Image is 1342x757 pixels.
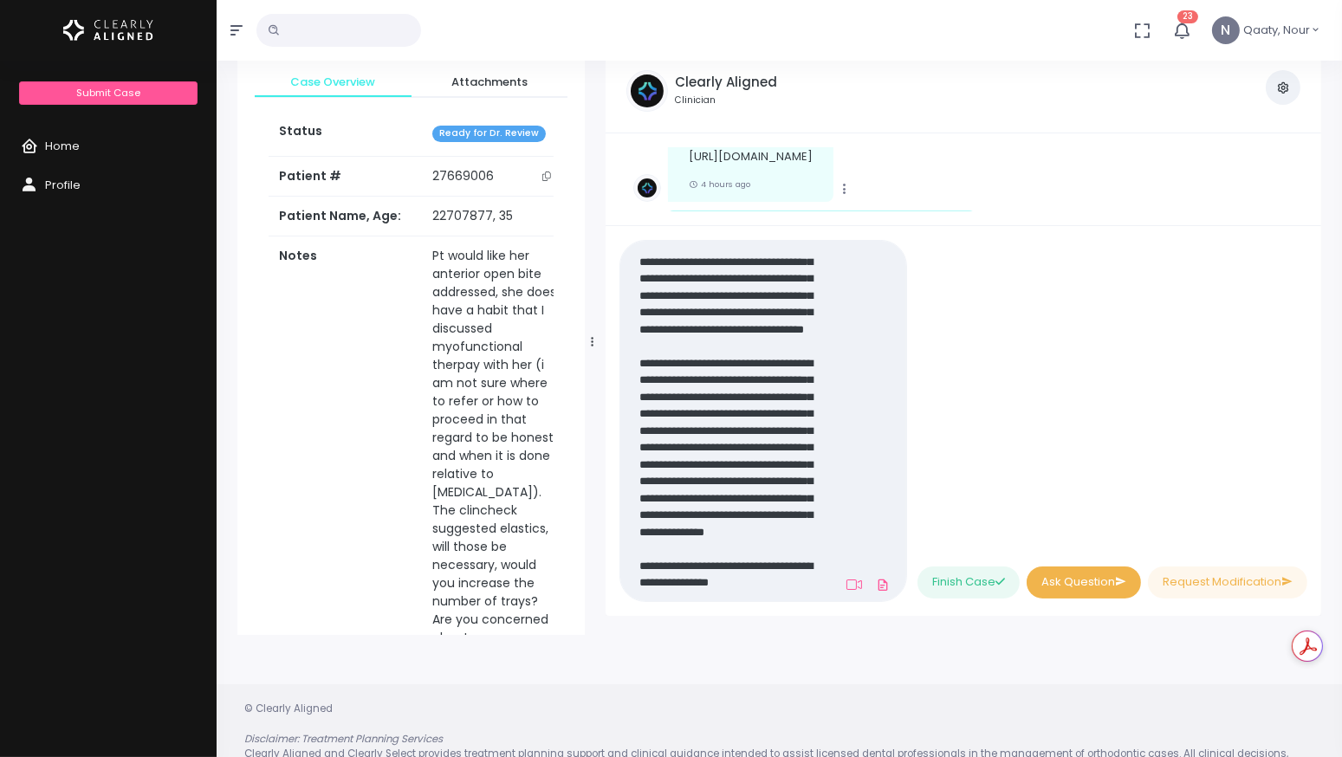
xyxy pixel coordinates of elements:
[917,566,1020,598] button: Finish Case
[45,138,80,154] span: Home
[1027,566,1141,598] button: Ask Question
[1148,566,1307,598] button: Request Modification
[76,86,140,100] span: Submit Case
[269,74,398,91] span: Case Overview
[45,177,81,193] span: Profile
[689,148,813,165] p: [URL][DOMAIN_NAME]
[432,126,546,142] span: Ready for Dr. Review
[425,74,554,91] span: Attachments
[63,12,153,49] img: Logo Horizontal
[19,81,197,105] a: Submit Case
[1212,16,1240,44] span: N
[269,156,422,197] th: Patient #
[269,197,422,236] th: Patient Name, Age:
[244,732,443,746] em: Disclaimer: Treatment Planning Services
[422,157,569,197] td: 27669006
[237,49,585,635] div: scrollable content
[422,197,569,236] td: 22707877, 35
[1177,10,1198,23] span: 23
[1243,22,1310,39] span: Qaaty, Nour
[675,94,777,107] small: Clinician
[269,112,422,156] th: Status
[619,147,1307,211] div: scrollable content
[689,178,750,190] small: 4 hours ago
[872,569,893,600] a: Add Files
[843,578,865,592] a: Add Loom Video
[675,74,777,90] h5: Clearly Aligned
